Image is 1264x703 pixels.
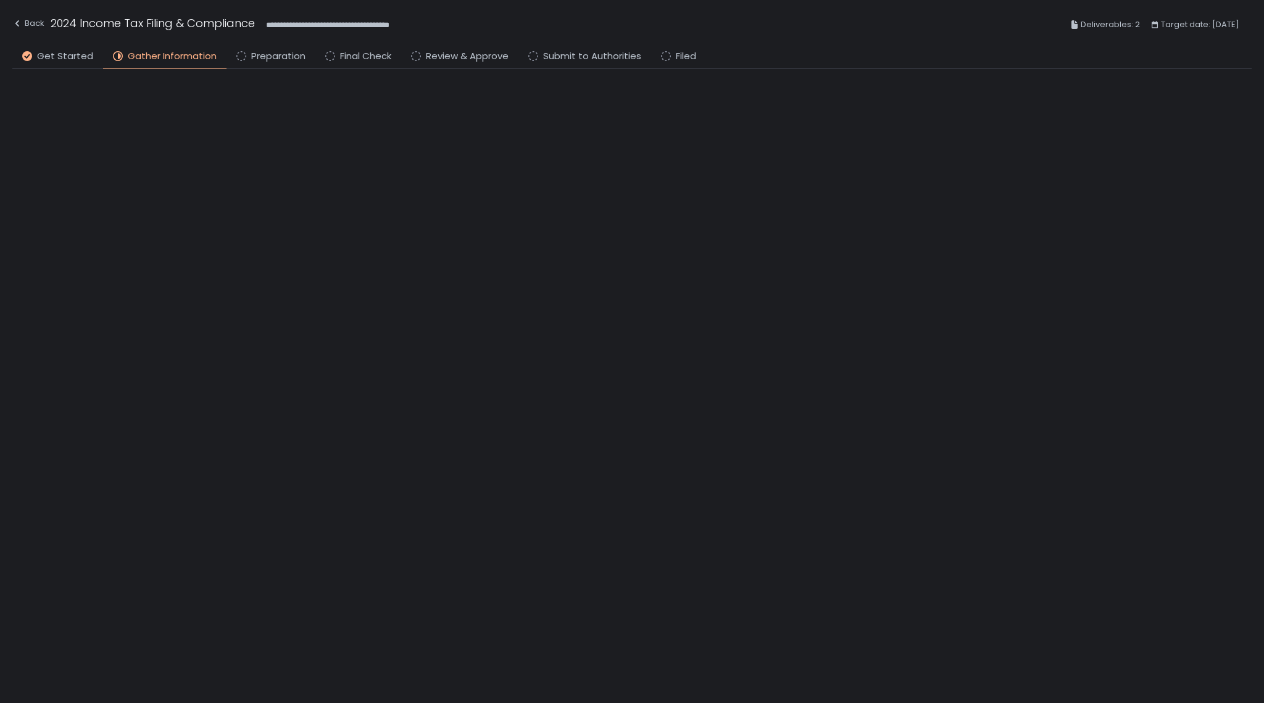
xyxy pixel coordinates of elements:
[12,16,44,31] div: Back
[676,49,696,64] span: Filed
[1081,17,1140,32] span: Deliverables: 2
[1161,17,1239,32] span: Target date: [DATE]
[12,15,44,35] button: Back
[543,49,641,64] span: Submit to Authorities
[340,49,391,64] span: Final Check
[37,49,93,64] span: Get Started
[251,49,306,64] span: Preparation
[426,49,509,64] span: Review & Approve
[128,49,217,64] span: Gather Information
[51,15,255,31] h1: 2024 Income Tax Filing & Compliance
